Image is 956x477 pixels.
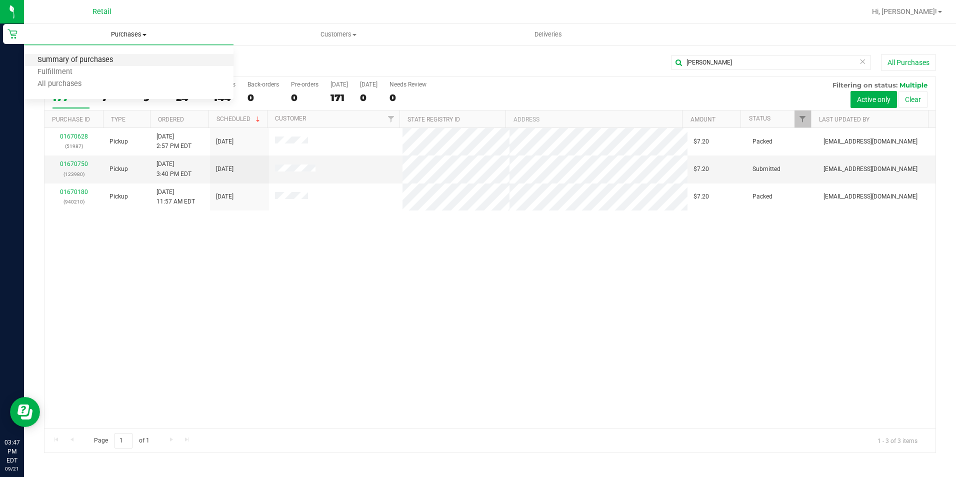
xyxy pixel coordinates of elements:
input: Search Purchase ID, Original ID, State Registry ID or Customer Name... [671,55,871,70]
span: Filtering on status: [832,81,897,89]
p: 03:47 PM EDT [4,438,19,465]
span: $7.20 [693,137,709,146]
a: Purchases Summary of purchases Fulfillment All purchases [24,24,233,45]
span: [DATE] 2:57 PM EDT [156,132,191,151]
span: Pickup [109,164,128,174]
span: Pickup [109,192,128,201]
span: Packed [752,192,772,201]
span: [EMAIL_ADDRESS][DOMAIN_NAME] [823,164,917,174]
a: Filter [383,110,399,127]
iframe: Resource center [10,397,40,427]
a: Customer [275,115,306,122]
span: Hi, [PERSON_NAME]! [872,7,937,15]
button: Active only [850,91,897,108]
a: Amount [690,116,715,123]
a: Last Updated By [819,116,869,123]
span: Summary of purchases [24,56,126,64]
span: $7.20 [693,164,709,174]
span: Pickup [109,137,128,146]
a: Ordered [158,116,184,123]
input: 1 [114,433,132,448]
a: Deliveries [443,24,653,45]
a: Type [111,116,125,123]
div: 0 [291,92,318,103]
a: 01670750 [60,160,88,167]
span: Purchases [24,30,233,39]
span: [DATE] 11:57 AM EDT [156,187,195,206]
span: Packed [752,137,772,146]
span: [DATE] [216,137,233,146]
div: 0 [247,92,279,103]
a: Customers [233,24,443,45]
a: State Registry ID [407,116,460,123]
a: 01670628 [60,133,88,140]
span: Retail [92,7,111,16]
span: Page of 1 [85,433,157,448]
div: 171 [330,92,348,103]
a: Status [749,115,770,122]
div: Needs Review [389,81,426,88]
a: Filter [794,110,811,127]
span: [EMAIL_ADDRESS][DOMAIN_NAME] [823,137,917,146]
span: Multiple [899,81,927,89]
th: Address [505,110,682,128]
span: [DATE] 3:40 PM EDT [156,159,191,178]
span: Customers [234,30,442,39]
span: Fulfillment [24,68,86,76]
span: Deliveries [521,30,575,39]
span: $7.20 [693,192,709,201]
span: [DATE] [216,164,233,174]
inline-svg: Retail [7,29,17,39]
span: 1 - 3 of 3 items [869,433,925,448]
span: [EMAIL_ADDRESS][DOMAIN_NAME] [823,192,917,201]
div: 0 [389,92,426,103]
a: 01670180 [60,188,88,195]
p: (123980) [50,169,97,179]
div: [DATE] [330,81,348,88]
button: All Purchases [881,54,936,71]
span: Clear [859,55,866,68]
a: Purchase ID [52,116,90,123]
button: Clear [898,91,927,108]
span: [DATE] [216,192,233,201]
p: 09/21 [4,465,19,472]
div: Back-orders [247,81,279,88]
span: All purchases [24,80,95,88]
div: Pre-orders [291,81,318,88]
p: (940210) [50,197,97,206]
a: Scheduled [216,115,262,122]
span: Submitted [752,164,780,174]
div: 0 [360,92,377,103]
p: (51987) [50,141,97,151]
div: [DATE] [360,81,377,88]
